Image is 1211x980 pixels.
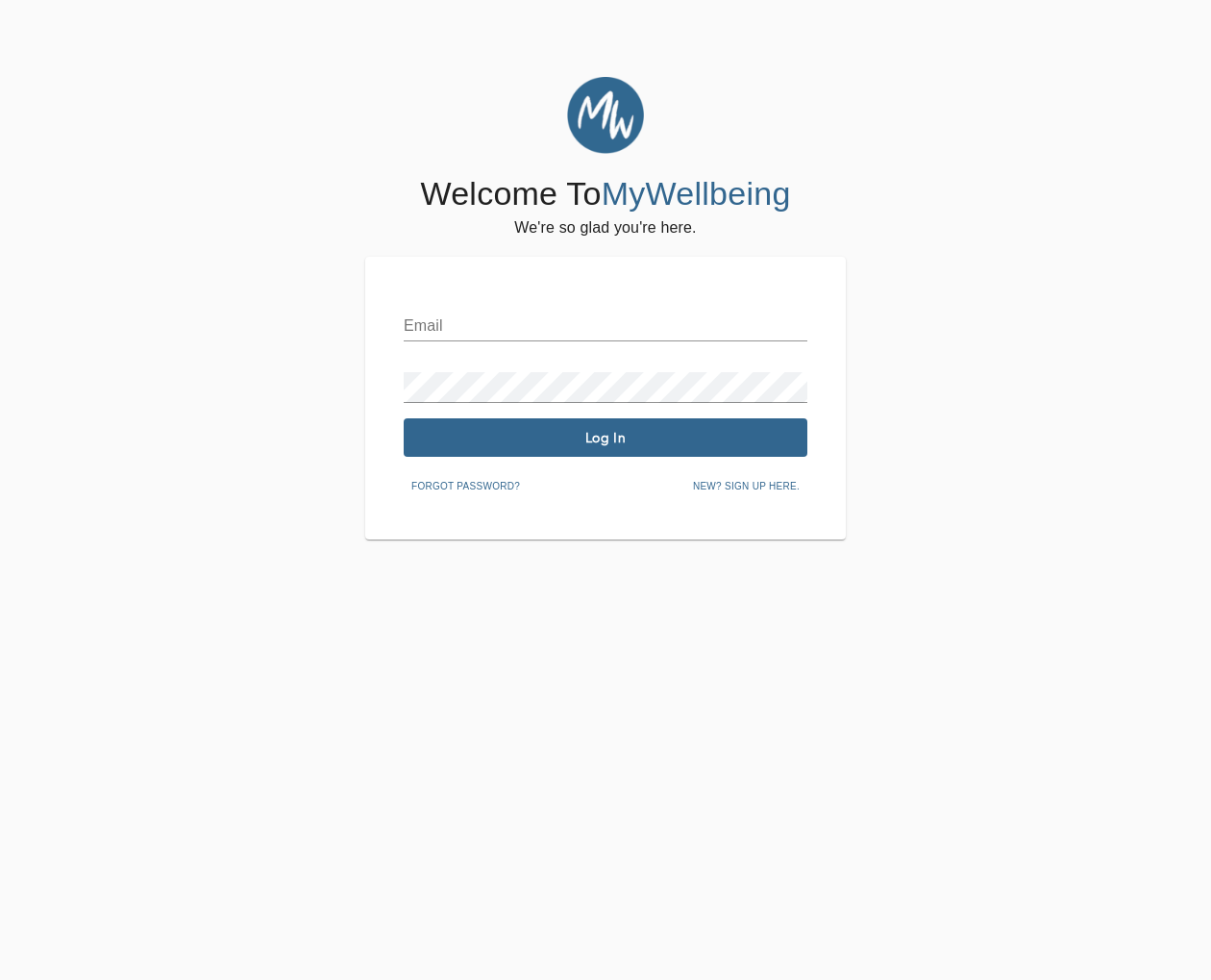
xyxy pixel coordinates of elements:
[693,478,800,495] span: New? Sign up here.
[567,77,644,154] img: MyWellbeing
[411,478,520,495] span: Forgot password?
[411,429,800,447] span: Log In
[420,174,790,214] h4: Welcome To
[404,418,807,457] button: Log In
[602,175,791,212] span: MyWellbeing
[514,214,696,241] h6: We're so glad you're here.
[404,472,528,501] button: Forgot password?
[404,477,528,492] a: Forgot password?
[685,472,807,501] button: New? Sign up here.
